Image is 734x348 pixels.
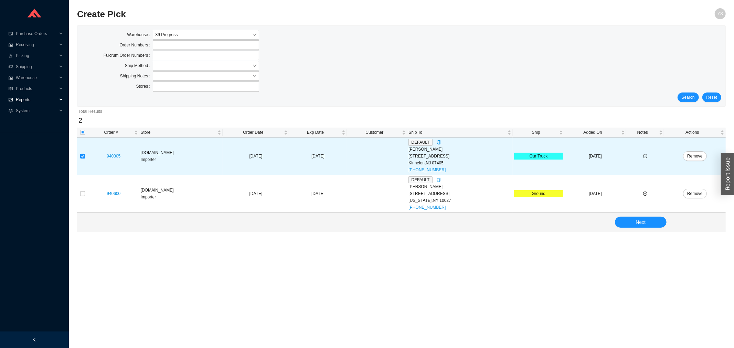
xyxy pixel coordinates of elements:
span: Notes [628,129,658,136]
td: [DATE] [223,175,289,213]
div: [STREET_ADDRESS] [408,153,511,160]
span: Reports [16,94,57,105]
span: setting [8,109,13,113]
div: Our Truck [514,153,563,160]
span: Added On [566,129,620,136]
div: [PERSON_NAME] [408,183,511,190]
label: Stores [136,81,153,91]
h2: Create Pick [77,8,564,20]
span: 39 Progress [156,30,257,39]
th: Order # sortable [88,128,139,138]
label: Order Numbers [120,40,153,50]
span: Receiving [16,39,57,50]
td: [DATE] [564,138,626,175]
button: Remove [683,151,707,161]
div: [DOMAIN_NAME] Importer [141,149,222,163]
a: 940305 [107,154,120,159]
th: Ship sortable [513,128,564,138]
button: Next [615,217,667,228]
div: [DATE] [290,190,346,197]
div: Ground [514,190,563,197]
span: Order Date [224,129,282,136]
span: copy [437,140,441,144]
span: Next [636,218,646,226]
th: Customer sortable [347,128,407,138]
div: [DATE] [290,153,346,160]
a: [PHONE_NUMBER] [408,205,446,210]
div: [STREET_ADDRESS] [408,190,511,197]
span: Remove [687,153,703,160]
th: Order Date sortable [223,128,289,138]
a: [PHONE_NUMBER] [408,167,446,172]
span: Store [141,129,216,136]
th: Store sortable [139,128,223,138]
span: credit-card [8,32,13,36]
span: copy [437,178,441,182]
th: Ship To sortable [407,128,513,138]
div: Total Results [78,108,724,115]
span: Search [682,94,695,101]
div: Copy [437,176,441,183]
div: [US_STATE] , NY 10027 [408,197,511,204]
span: Actions [666,129,719,136]
div: Copy [437,139,441,146]
span: Remove [687,190,703,197]
span: Products [16,83,57,94]
span: plus-circle [643,154,647,158]
span: Picking [16,50,57,61]
div: [PERSON_NAME] [408,146,511,153]
span: Warehouse [16,72,57,83]
label: Ship Method [125,61,153,70]
a: 940600 [107,191,120,196]
span: Purchase Orders [16,28,57,39]
div: Kinnelon , NJ 07405 [408,160,511,166]
span: Ship [514,129,558,136]
span: Exp Date [290,129,341,136]
span: Customer [348,129,401,136]
span: Shipping [16,61,57,72]
span: YS [717,8,723,19]
span: Ship To [408,129,506,136]
span: left [32,338,36,342]
span: System [16,105,57,116]
button: Search [678,93,699,102]
th: Notes sortable [626,128,664,138]
td: [DATE] [223,138,289,175]
span: 2 [78,117,82,124]
span: DEFAULT [408,176,432,183]
span: DEFAULT [408,139,432,146]
th: Added On sortable [564,128,626,138]
th: Actions sortable [664,128,726,138]
label: Warehouse [127,30,152,40]
span: plus-circle [643,192,647,196]
span: read [8,87,13,91]
label: Shipping Notes [120,71,153,81]
th: Exp Date sortable [289,128,347,138]
span: fund [8,98,13,102]
button: Reset [702,93,721,102]
td: [DATE] [564,175,626,213]
span: Order # [89,129,133,136]
label: Fulcrum Order Numbers [104,51,153,60]
button: Remove [683,189,707,198]
span: Reset [706,94,717,101]
div: [DOMAIN_NAME] Importer [141,187,222,200]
